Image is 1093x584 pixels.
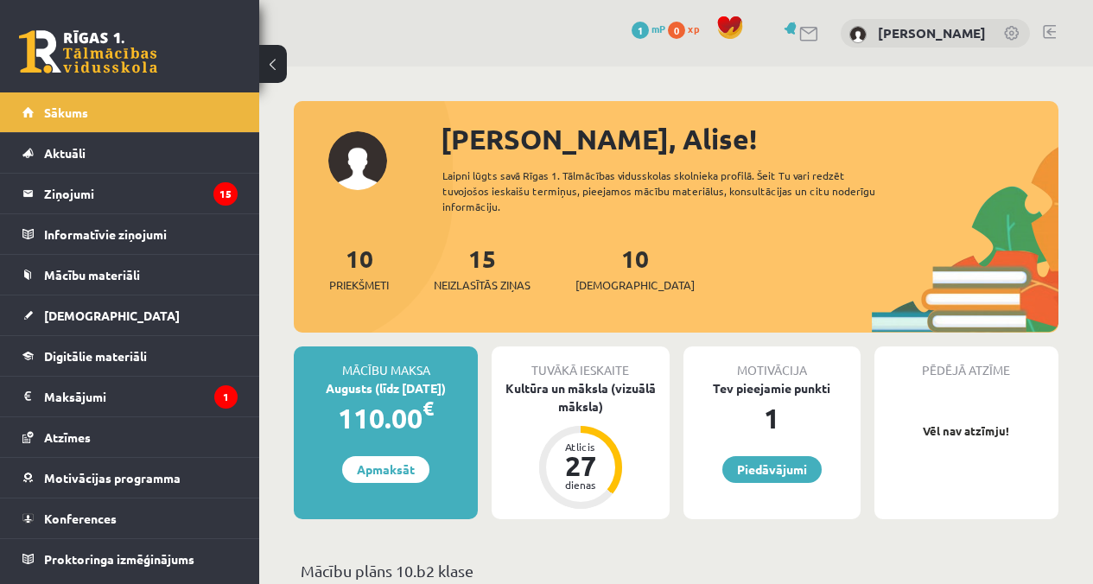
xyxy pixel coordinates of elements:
a: Mācību materiāli [22,255,238,295]
a: Piedāvājumi [722,456,822,483]
span: 0 [668,22,685,39]
a: 10[DEMOGRAPHIC_DATA] [575,243,695,294]
legend: Ziņojumi [44,174,238,213]
a: Rīgas 1. Tālmācības vidusskola [19,30,157,73]
div: 27 [555,452,607,479]
a: Proktoringa izmēģinājums [22,539,238,579]
span: Priekšmeti [329,276,389,294]
span: Digitālie materiāli [44,348,147,364]
span: Mācību materiāli [44,267,140,282]
a: [DEMOGRAPHIC_DATA] [22,295,238,335]
div: Mācību maksa [294,346,478,379]
a: Apmaksāt [342,456,429,483]
legend: Informatīvie ziņojumi [44,214,238,254]
div: 1 [683,397,861,439]
div: Tev pieejamie punkti [683,379,861,397]
p: Vēl nav atzīmju! [883,422,1050,440]
span: Proktoringa izmēģinājums [44,551,194,567]
a: Informatīvie ziņojumi [22,214,238,254]
div: 110.00 [294,397,478,439]
a: Ziņojumi15 [22,174,238,213]
a: 10Priekšmeti [329,243,389,294]
a: Atzīmes [22,417,238,457]
span: [DEMOGRAPHIC_DATA] [44,308,180,323]
a: Motivācijas programma [22,458,238,498]
div: Motivācija [683,346,861,379]
a: Maksājumi1 [22,377,238,416]
div: Laipni lūgts savā Rīgas 1. Tālmācības vidusskolas skolnieka profilā. Šeit Tu vari redzēt tuvojošo... [442,168,901,214]
div: Pēdējā atzīme [874,346,1058,379]
p: Mācību plāns 10.b2 klase [301,559,1052,582]
div: dienas [555,479,607,490]
i: 1 [214,385,238,409]
a: Kultūra un māksla (vizuālā māksla) Atlicis 27 dienas [492,379,669,511]
span: [DEMOGRAPHIC_DATA] [575,276,695,294]
span: Motivācijas programma [44,470,181,486]
a: Aktuāli [22,133,238,173]
a: Konferences [22,498,238,538]
span: Konferences [44,511,117,526]
a: [PERSON_NAME] [878,24,986,41]
div: Augusts (līdz [DATE]) [294,379,478,397]
a: 0 xp [668,22,708,35]
a: Sākums [22,92,238,132]
span: Aktuāli [44,145,86,161]
div: [PERSON_NAME], Alise! [441,118,1058,160]
span: 1 [632,22,649,39]
span: xp [688,22,699,35]
span: Neizlasītās ziņas [434,276,531,294]
span: € [423,396,434,421]
a: 15Neizlasītās ziņas [434,243,531,294]
a: Digitālie materiāli [22,336,238,376]
i: 15 [213,182,238,206]
div: Atlicis [555,441,607,452]
legend: Maksājumi [44,377,238,416]
span: Sākums [44,105,88,120]
span: mP [651,22,665,35]
div: Tuvākā ieskaite [492,346,669,379]
span: Atzīmes [44,429,91,445]
a: 1 mP [632,22,665,35]
img: Alise Steprāne [849,26,867,43]
div: Kultūra un māksla (vizuālā māksla) [492,379,669,416]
